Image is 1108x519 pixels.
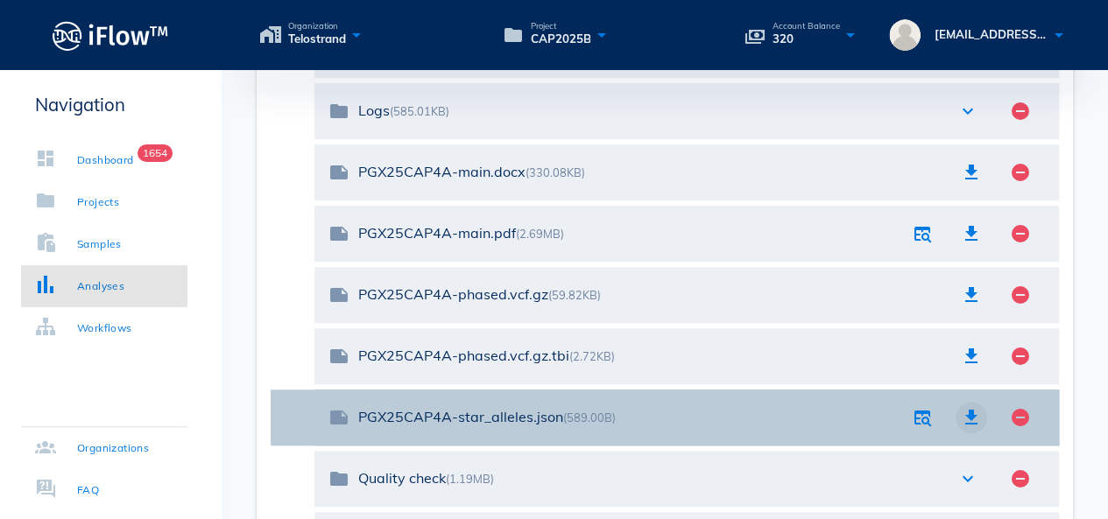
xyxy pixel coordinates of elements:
div: PGX25CAP4A-phased.vcf.gz.tbi [358,347,947,364]
i: remove_circle [1010,346,1031,367]
i: note [328,284,349,305]
div: Analyses [77,277,124,295]
span: (330.08KB) [526,165,585,179]
i: note [328,162,349,183]
span: Project [530,22,590,31]
div: Logs [358,102,940,119]
span: CAP2025B [530,31,590,48]
div: Dashboard [77,151,134,169]
span: (59.82KB) [548,288,601,302]
div: Workflows [77,319,132,337]
i: expand_more [957,101,978,122]
div: Quality check [358,470,940,487]
span: (585.01KB) [390,104,449,118]
i: note [328,407,349,428]
i: remove_circle [1010,162,1031,183]
i: folder [328,101,349,122]
div: Samples [77,235,122,253]
i: remove_circle [1010,468,1031,489]
span: (2.72KB) [569,349,615,363]
div: PGX25CAP4A-main.docx [358,164,947,180]
i: folder [328,468,349,489]
span: (2.69MB) [516,227,564,241]
i: remove_circle [1010,223,1031,244]
span: (589.00B) [563,410,616,424]
div: Projects [77,193,119,211]
p: Navigation [21,91,187,118]
i: expand_more [957,468,978,489]
i: remove_circle [1010,101,1031,122]
span: Badge [138,144,173,162]
div: Organizations [77,439,149,457]
i: note [328,223,349,244]
span: Telostrand [288,31,346,48]
span: Organization [288,22,346,31]
span: (1.19MB) [446,472,494,486]
span: 320 [773,31,840,48]
i: remove_circle [1010,284,1031,305]
div: PGX25CAP4A-star_alleles.json [358,409,898,425]
div: PGX25CAP4A-phased.vcf.gz [358,286,947,303]
div: FAQ [77,481,99,499]
span: Account Balance [773,22,840,31]
i: remove_circle [1010,407,1031,428]
div: PGX25CAP4A-main.pdf [358,225,898,242]
img: avatar.16069ca8.svg [889,19,921,51]
i: note [328,346,349,367]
